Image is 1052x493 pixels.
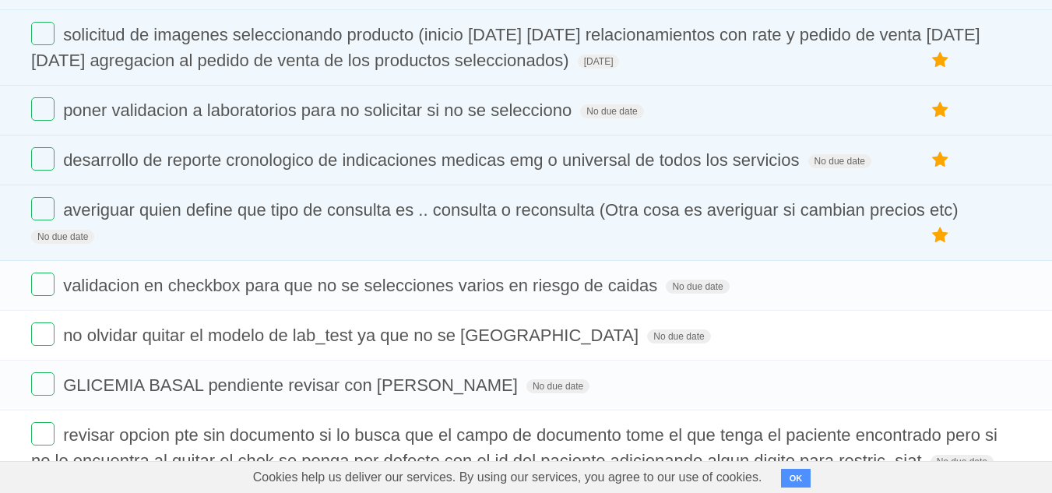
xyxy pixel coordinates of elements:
[31,422,55,445] label: Done
[31,22,55,45] label: Done
[808,154,871,168] span: No due date
[63,200,962,220] span: averiguar quien define que tipo de consulta es .. consulta o reconsulta (Otra cosa es averiguar s...
[63,276,661,295] span: validacion en checkbox para que no se selecciones varios en riesgo de caidas
[526,379,589,393] span: No due date
[31,97,55,121] label: Done
[926,48,955,73] label: Star task
[31,425,997,470] span: revisar opcion pte sin documento si lo busca que el campo de documento tome el que tenga el pacie...
[580,104,643,118] span: No due date
[31,273,55,296] label: Done
[31,25,980,70] span: solicitud de imagenes seleccionando producto (inicio [DATE] [DATE] relacionamientos con rate y pe...
[647,329,710,343] span: No due date
[63,100,575,120] span: poner validacion a laboratorios para no solicitar si no se selecciono
[63,150,803,170] span: desarrollo de reporte cronologico de indicaciones medicas emg o universal de todos los servicios
[781,469,811,488] button: OK
[237,462,778,493] span: Cookies help us deliver our services. By using our services, you agree to our use of cookies.
[926,223,955,248] label: Star task
[926,147,955,173] label: Star task
[31,197,55,220] label: Done
[31,372,55,396] label: Done
[931,455,994,469] span: No due date
[578,55,620,69] span: [DATE]
[31,147,55,171] label: Done
[666,280,729,294] span: No due date
[31,230,94,244] span: No due date
[31,322,55,346] label: Done
[926,97,955,123] label: Star task
[63,326,642,345] span: no olvidar quitar el modelo de lab_test ya que no se [GEOGRAPHIC_DATA]
[63,375,522,395] span: GLICEMIA BASAL pendiente revisar con [PERSON_NAME]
